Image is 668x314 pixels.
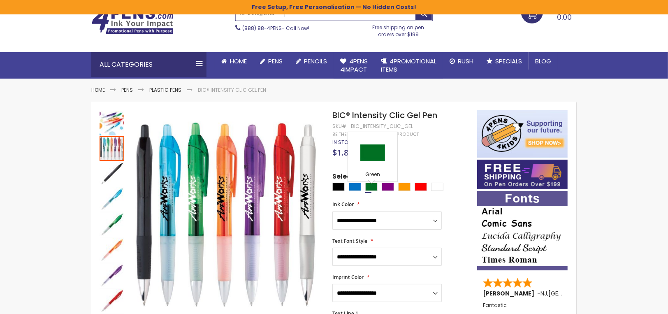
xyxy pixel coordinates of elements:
div: BIC® Intensity Clic Gel Pen [100,212,125,237]
div: Green [365,183,378,191]
div: Red [415,183,427,191]
a: Pencils [289,52,334,70]
img: font-personalization-examples [477,191,568,270]
span: 4Pens 4impact [340,57,368,74]
img: BIC® Intensity Clic Gel Pen [100,264,124,288]
a: 4PROMOTIONALITEMS [374,52,443,79]
a: Blog [529,52,558,70]
span: 4PROMOTIONAL ITEMS [381,57,436,74]
img: BIC® Intensity Clic Gel Pen [100,238,124,263]
span: $1.81 [332,147,353,158]
div: BIC® Intensity Clic Gel Pen [100,161,125,186]
span: - Call Now! [242,25,309,32]
div: Orange [398,183,411,191]
div: Free shipping on pen orders over $199 [364,21,433,37]
img: BIC® Intensity Clic Gel Pen [100,111,124,135]
img: BIC® Intensity Clic Gel Pen [100,187,124,212]
span: Imprint Color [332,274,364,281]
a: Be the first to review this product [332,131,419,137]
span: Home [230,57,247,65]
div: Green [350,171,395,179]
div: White [431,183,443,191]
span: Specials [495,57,522,65]
div: bic_intensity_clic_gel [351,123,413,130]
span: BIC® Intensity Clic Gel Pen [332,109,437,121]
div: Purple [382,183,394,191]
div: BIC® Intensity Clic Gel Pen [100,135,125,161]
div: BIC® Intensity Clic Gel Pen [100,288,125,314]
span: Pencils [304,57,327,65]
div: Availability [332,139,355,146]
a: Rush [443,52,480,70]
li: BIC® Intensity Clic Gel Pen [198,87,266,93]
img: BIC® Intensity Clic Gel Pen [100,162,124,186]
div: Black [332,183,345,191]
img: Free shipping on orders over $199 [477,160,568,189]
strong: SKU [332,123,348,130]
a: Pens [253,52,289,70]
a: 4Pens4impact [334,52,374,79]
span: NJ [540,289,547,298]
a: Pens [121,86,133,93]
a: Plastic Pens [149,86,181,93]
div: BIC® Intensity Clic Gel Pen [100,110,125,135]
a: Home [91,86,105,93]
span: Text Font Style [332,237,367,244]
img: BIC® Intensity Clic Gel Pen [100,289,124,314]
span: Pens [268,57,283,65]
div: BIC® Intensity Clic Gel Pen [100,263,125,288]
span: - , [537,289,609,298]
img: BIC® Intensity Clic Gel Pen [100,213,124,237]
iframe: Google Customer Reviews [600,292,668,314]
a: Specials [480,52,529,70]
span: Select A Color [332,172,381,183]
div: BIC® Intensity Clic Gel Pen [100,237,125,263]
img: 4pens 4 kids [477,110,568,158]
span: Blog [535,57,551,65]
span: Rush [458,57,473,65]
a: (888) 88-4PENS [242,25,282,32]
a: Home [215,52,253,70]
span: In stock [332,139,355,146]
div: All Categories [91,52,206,77]
div: Blue Light [349,183,361,191]
img: 4Pens Custom Pens and Promotional Products [91,8,174,34]
span: [GEOGRAPHIC_DATA] [548,289,609,298]
div: BIC® Intensity Clic Gel Pen [100,186,125,212]
img: BIC® Intensity Clic Gel Pen [133,122,321,310]
span: Ink Color [332,201,354,208]
span: 0.00 [557,12,572,22]
span: [PERSON_NAME] [483,289,537,298]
